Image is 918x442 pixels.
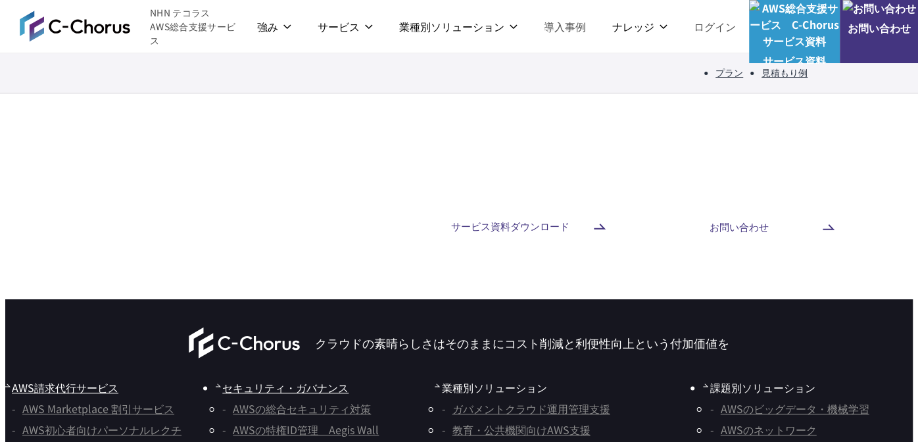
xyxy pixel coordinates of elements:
a: [PHONE_NUMBER] [70,183,362,229]
h2: クラウド活用のご相談･C-Chorusサービス のお見積り [5,109,913,145]
a: AWS総合支援サービス C-Chorus NHN テコラスAWS総合支援サービス [20,6,244,47]
p: ご相談・お見積りはこちら [631,178,848,194]
a: AWS請求代行サービス [5,380,118,396]
a: AWSのビッグデータ・機械学習 [710,398,869,419]
p: ナレッジ [612,18,667,35]
span: 課題別ソリューション [703,380,815,396]
a: セキュリティ・ガバナンス [216,380,349,396]
p: 強み [257,18,291,35]
p: サービス [318,18,373,35]
a: お問い合わせ [631,206,848,248]
span: お問い合わせ [840,20,918,36]
span: 業種別ソリューション [435,380,546,396]
p: 業種別ソリューション [399,18,518,35]
span: NHN テコラス AWS総合支援サービス [150,6,244,47]
a: AWSの総合セキュリティ対策 [222,398,371,419]
a: ガバメントクラウド運用管理支援 [441,398,610,419]
a: 導入事例 [544,18,586,35]
a: 見積もり例 [761,66,808,79]
span: サービス資料 [749,53,840,69]
a: プラン [715,66,743,79]
a: AWSの特権ID管理 Aegis Wall [222,419,379,440]
a: 教育・公共機関向けAWS支援 [441,419,590,440]
a: ログイン [694,18,736,35]
img: AWS総合支援サービス C-Chorus [20,11,130,42]
p: サービスの詳細・仕様やコスト比較の参考例など [395,178,626,193]
a: AWS Marketplace 割引サービス [12,398,174,419]
p: クラウドの素晴らしさはそのままにコスト削減と利便性向上という付加価値を [315,334,729,352]
a: AWSのネットワーク [710,419,816,440]
a: サービス資料ダウンロード [402,205,619,247]
small: (平日10:00-18:00) [70,224,362,237]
